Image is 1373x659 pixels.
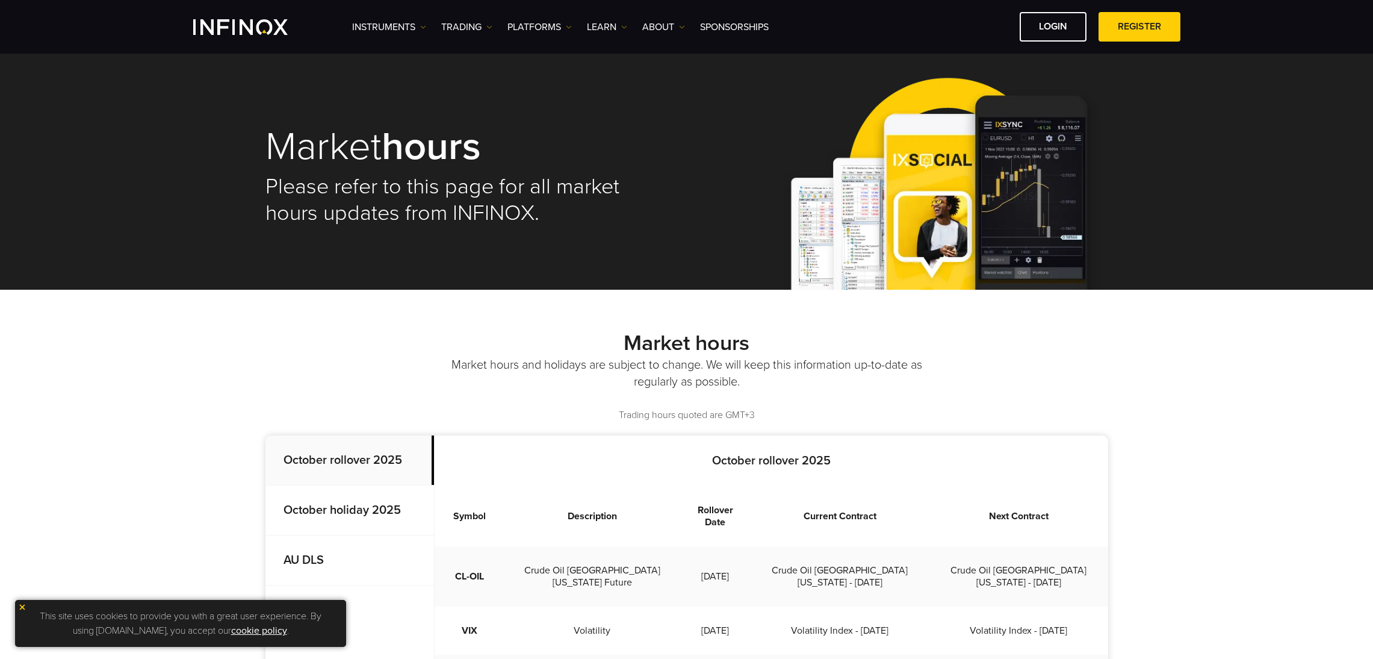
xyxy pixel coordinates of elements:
[1099,12,1180,42] a: REGISTER
[504,546,680,607] td: Crude Oil [GEOGRAPHIC_DATA][US_STATE] Future
[929,546,1108,607] td: Crude Oil [GEOGRAPHIC_DATA][US_STATE] - [DATE]
[504,486,680,546] th: Description
[265,408,1108,422] p: Trading hours quoted are GMT+3
[284,553,324,567] strong: AU DLS
[587,20,627,34] a: Learn
[352,20,426,34] a: Instruments
[642,20,685,34] a: ABOUT
[284,503,401,517] strong: October holiday 2025
[441,20,492,34] a: TRADING
[435,607,504,655] td: VIX
[504,607,680,655] td: Volatility
[21,606,340,641] p: This site uses cookies to provide you with a great user experience. By using [DOMAIN_NAME], you a...
[507,20,572,34] a: PLATFORMS
[265,173,670,226] h2: Please refer to this page for all market hours updates from INFINOX.
[680,546,751,607] td: [DATE]
[382,123,481,170] strong: hours
[435,546,504,607] td: CL-OIL
[751,607,929,655] td: Volatility Index - [DATE]
[929,486,1108,546] th: Next Contract
[751,546,929,607] td: Crude Oil [GEOGRAPHIC_DATA][US_STATE] - [DATE]
[265,126,670,167] h1: Market
[700,20,769,34] a: SPONSORSHIPS
[18,603,26,611] img: yellow close icon
[680,607,751,655] td: [DATE]
[929,607,1108,655] td: Volatility Index - [DATE]
[435,486,504,546] th: Symbol
[449,357,925,390] p: Market hours and holidays are subject to change. We will keep this information up-to-date as regu...
[284,453,402,467] strong: October rollover 2025
[1020,12,1086,42] a: LOGIN
[680,486,751,546] th: Rollover Date
[712,454,831,468] strong: October rollover 2025
[193,19,316,35] a: INFINOX Logo
[751,486,929,546] th: Current Contract
[624,330,749,356] strong: Market hours
[231,625,287,637] a: cookie policy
